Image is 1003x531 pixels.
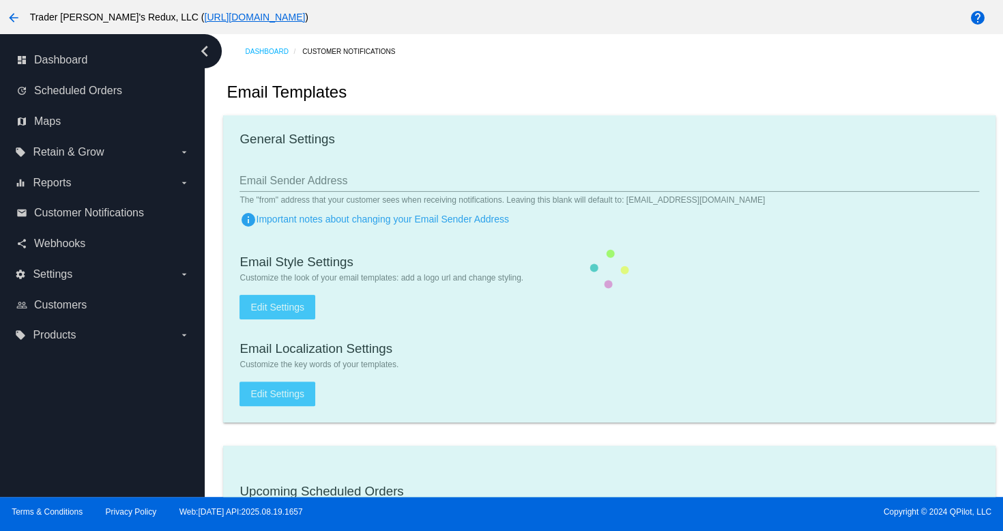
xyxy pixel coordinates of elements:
i: local_offer [15,147,26,158]
a: Terms & Conditions [12,507,83,517]
span: Webhooks [34,238,85,250]
a: update Scheduled Orders [16,80,190,102]
span: Settings [33,268,72,281]
i: arrow_drop_down [179,177,190,188]
span: Dashboard [34,54,87,66]
span: Copyright © 2024 QPilot, LLC [513,507,991,517]
i: arrow_drop_down [179,147,190,158]
a: email Customer Notifications [16,202,190,224]
span: Customers [34,299,87,311]
i: settings [15,269,26,280]
a: share Webhooks [16,233,190,255]
mat-icon: arrow_back [5,10,22,26]
i: email [16,207,27,218]
i: share [16,238,27,249]
a: Privacy Policy [106,507,157,517]
mat-icon: help [970,10,986,26]
a: map Maps [16,111,190,132]
a: dashboard Dashboard [16,49,190,71]
i: arrow_drop_down [179,330,190,341]
i: chevron_left [194,40,216,62]
h2: Email Templates [227,83,347,102]
i: map [16,116,27,127]
i: update [16,85,27,96]
span: Products [33,329,76,341]
i: dashboard [16,55,27,66]
a: Customer Notifications [302,41,407,62]
span: Maps [34,115,61,128]
a: Web:[DATE] API:2025.08.19.1657 [179,507,303,517]
span: Retain & Grow [33,146,104,158]
a: Dashboard [245,41,302,62]
i: local_offer [15,330,26,341]
i: people_outline [16,300,27,311]
span: Customer Notifications [34,207,144,219]
a: people_outline Customers [16,294,190,316]
a: [URL][DOMAIN_NAME] [204,12,305,23]
span: Trader [PERSON_NAME]'s Redux, LLC ( ) [30,12,308,23]
span: Reports [33,177,71,189]
i: arrow_drop_down [179,269,190,280]
span: Scheduled Orders [34,85,122,97]
i: equalizer [15,177,26,188]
